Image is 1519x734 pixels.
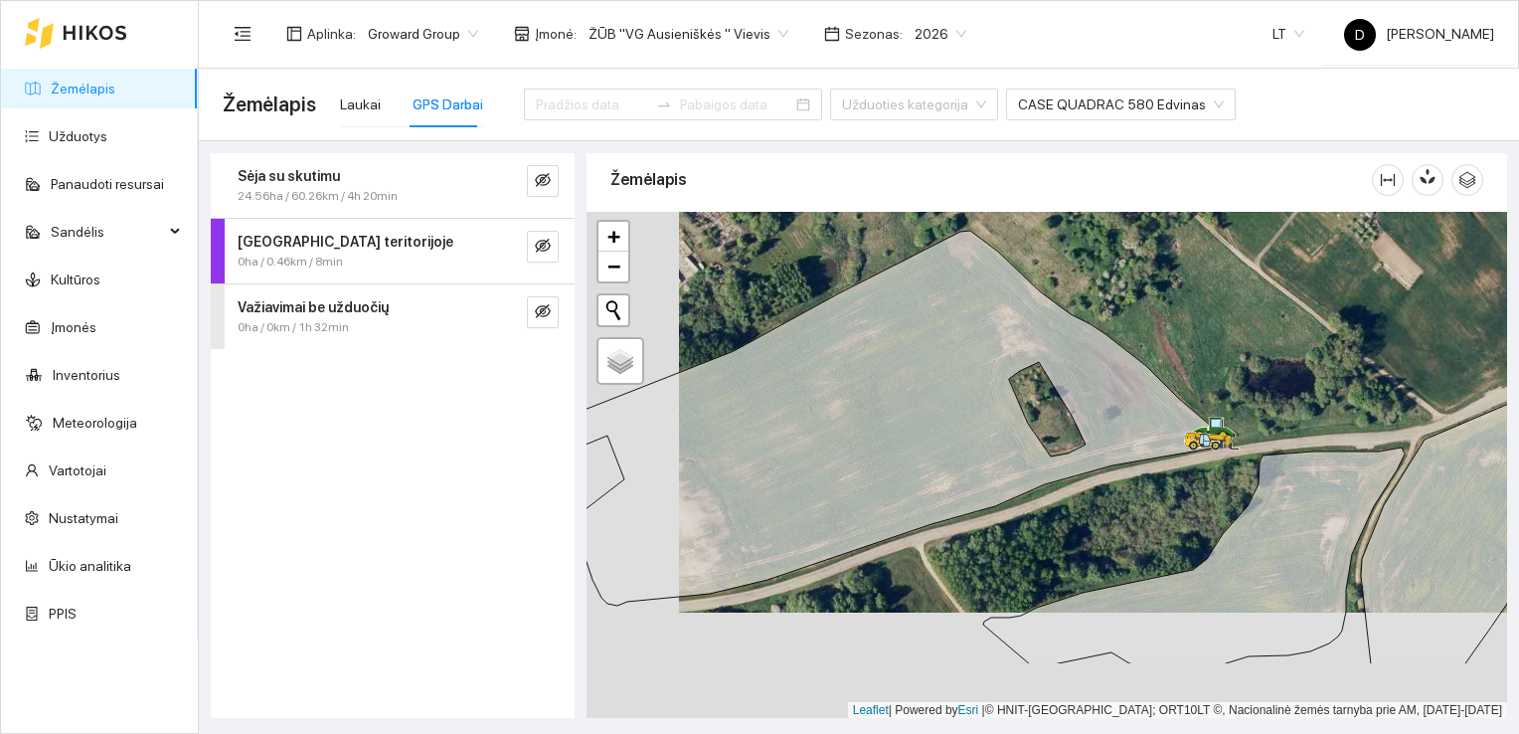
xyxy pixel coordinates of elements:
[211,284,575,349] div: Važiavimai be užduočių0ha / 0km / 1h 32mineye-invisible
[656,96,672,112] span: to
[51,212,164,252] span: Sandėlis
[824,26,840,42] span: calendar
[598,252,628,281] a: Zoom out
[853,703,889,717] a: Leaflet
[238,253,343,272] span: 0ha / 0.46km / 8min
[223,14,262,54] button: menu-fold
[307,23,356,45] span: Aplinka :
[51,81,115,96] a: Žemėlapis
[680,93,792,115] input: Pabaigos data
[238,299,389,315] strong: Važiavimai be užduočių
[238,234,453,250] strong: [GEOGRAPHIC_DATA] teritorijoje
[656,96,672,112] span: swap-right
[234,25,252,43] span: menu-fold
[598,339,642,383] a: Layers
[536,93,648,115] input: Pradžios data
[535,238,551,257] span: eye-invisible
[1272,19,1304,49] span: LT
[607,254,620,278] span: −
[1373,172,1403,188] span: column-width
[368,19,478,49] span: Groward Group
[1018,90,1224,119] span: CASE QUADRAC 580 Edvinas
[982,703,985,717] span: |
[53,415,137,431] a: Meteorologija
[211,153,575,218] div: Sėja su skutimu24.56ha / 60.26km / 4h 20mineye-invisible
[49,606,77,622] a: PPIS
[845,23,903,45] span: Sezonas :
[1344,26,1494,42] span: [PERSON_NAME]
[610,151,1372,208] div: Žemėlapis
[51,319,96,335] a: Įmonės
[413,93,483,115] div: GPS Darbai
[53,367,120,383] a: Inventorius
[535,23,577,45] span: Įmonė :
[49,462,106,478] a: Vartotojai
[49,558,131,574] a: Ūkio analitika
[1355,19,1365,51] span: D
[598,295,628,325] button: Initiate a new search
[340,93,381,115] div: Laukai
[223,89,316,120] span: Žemėlapis
[589,19,788,49] span: ŽŪB "VG Ausieniškės " Vievis
[238,187,398,206] span: 24.56ha / 60.26km / 4h 20min
[238,168,340,184] strong: Sėja su skutimu
[958,703,979,717] a: Esri
[51,272,100,287] a: Kultūros
[527,231,559,263] button: eye-invisible
[607,224,620,249] span: +
[535,303,551,322] span: eye-invisible
[527,165,559,197] button: eye-invisible
[915,19,966,49] span: 2026
[211,219,575,283] div: [GEOGRAPHIC_DATA] teritorijoje0ha / 0.46km / 8mineye-invisible
[527,296,559,328] button: eye-invisible
[49,510,118,526] a: Nustatymai
[848,702,1507,719] div: | Powered by © HNIT-[GEOGRAPHIC_DATA]; ORT10LT ©, Nacionalinė žemės tarnyba prie AM, [DATE]-[DATE]
[598,222,628,252] a: Zoom in
[51,176,164,192] a: Panaudoti resursai
[286,26,302,42] span: layout
[535,172,551,191] span: eye-invisible
[1372,164,1404,196] button: column-width
[238,318,349,337] span: 0ha / 0km / 1h 32min
[514,26,530,42] span: shop
[49,128,107,144] a: Užduotys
